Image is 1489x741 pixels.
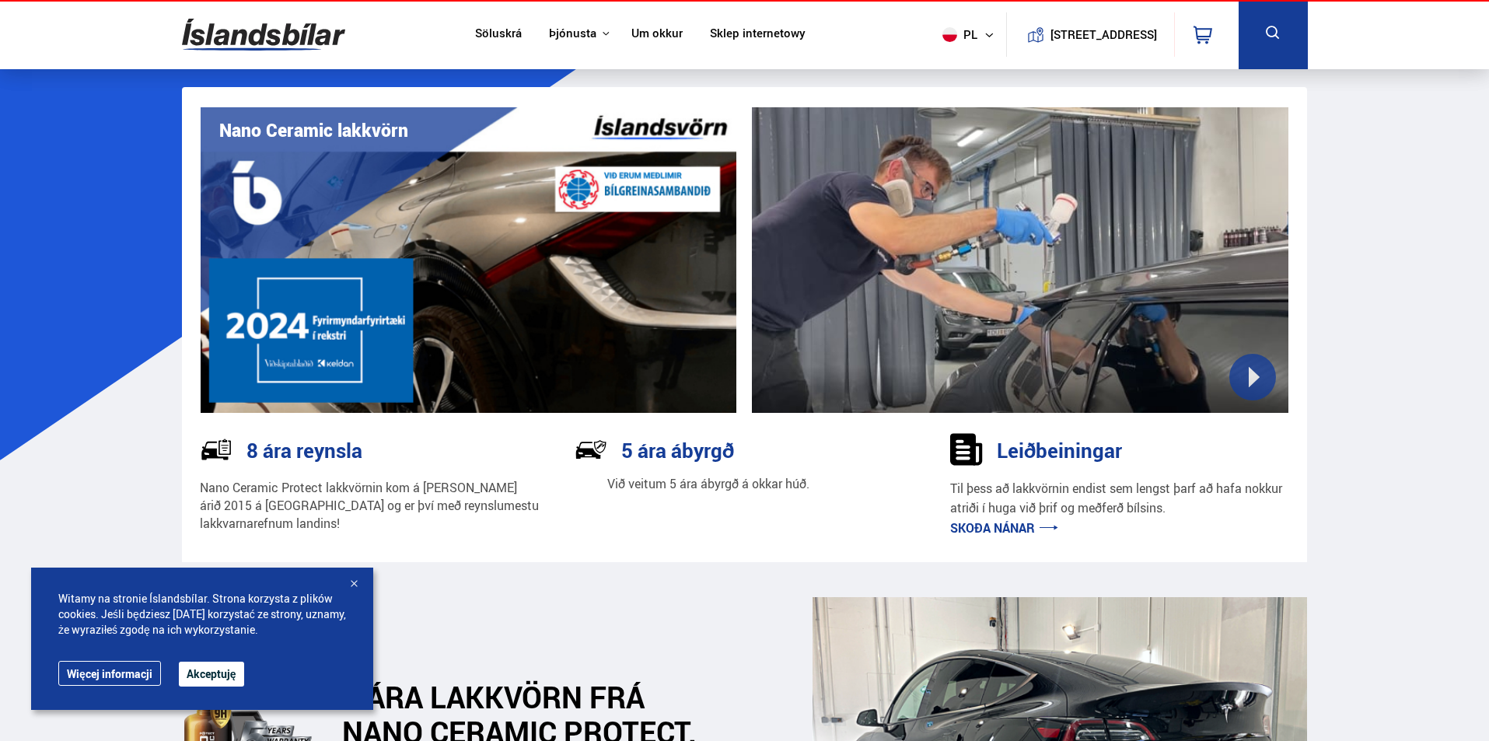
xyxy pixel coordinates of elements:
a: Sklep internetowy [710,26,806,43]
img: vI42ee_Copy_of_H.png [201,107,737,413]
img: NP-R9RrMhXQFCiaa.svg [575,433,607,466]
a: Söluskrá [475,26,522,43]
p: Við veitum 5 ára ábyrgð á okkar húð. [607,475,809,493]
p: Til þess að lakkvörnin endist sem lengst þarf að hafa nokkur atriði í huga við þrif og meðferð bí... [950,479,1290,519]
img: svg+xml;base64,PHN2ZyB4bWxucz0iaHR0cDovL3d3dy53My5vcmcvMjAwMC9zdmciIHdpZHRoPSI1MTIiIGhlaWdodD0iNT... [942,27,957,42]
a: Um okkur [631,26,683,43]
img: sDldwouBCQTERH5k.svg [950,433,983,466]
a: Skoða nánar [950,519,1058,537]
h3: 8 ára reynsla [246,439,362,462]
h1: Nano Ceramic lakkvörn [219,120,408,141]
span: pl [936,27,975,42]
p: Nano Ceramic Protect lakkvörnin kom á [PERSON_NAME] árið 2015 á [GEOGRAPHIC_DATA] og er því með r... [200,479,540,533]
h3: 5 ára ábyrgð [621,439,734,462]
img: G0Ugv5HjCgRt.svg [182,9,345,60]
img: tr5P-W3DuiFaO7aO.svg [200,433,232,466]
a: Więcej informacji [58,661,161,686]
span: Witamy na stronie Íslandsbílar. Strona korzysta z plików cookies. Jeśli będziesz [DATE] korzystać... [58,591,346,638]
button: [STREET_ADDRESS] [1057,28,1152,41]
button: pl [936,12,1006,58]
button: Þjónusta [549,26,596,41]
h3: Leiðbeiningar [997,439,1122,462]
button: Akceptuję [179,662,244,687]
a: [STREET_ADDRESS] [1015,12,1166,57]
